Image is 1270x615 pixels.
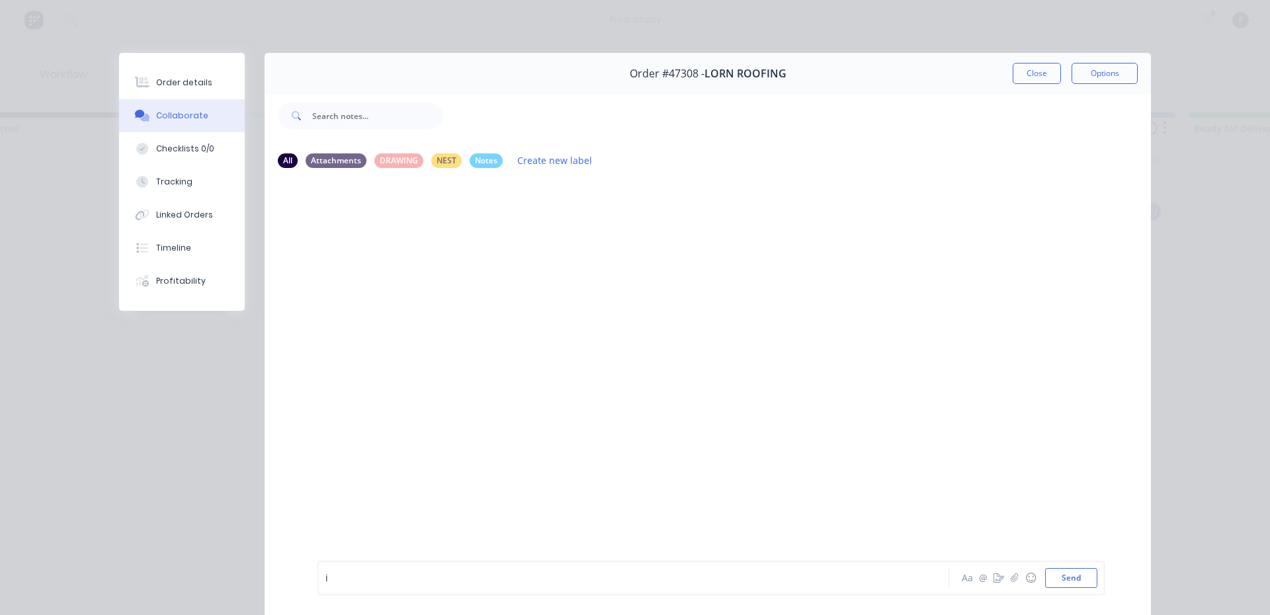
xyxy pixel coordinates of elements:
button: Aa [959,570,975,586]
span: i [325,572,328,585]
div: Attachments [306,153,366,168]
div: Order details [156,77,212,89]
span: LORN ROOFING [704,67,786,80]
button: Profitability [119,265,245,298]
button: Order details [119,66,245,99]
div: Profitability [156,275,206,287]
button: Linked Orders [119,198,245,231]
button: @ [975,570,991,586]
button: Tracking [119,165,245,198]
div: Linked Orders [156,209,213,221]
div: Collaborate [156,110,208,122]
button: Collaborate [119,99,245,132]
button: Close [1013,63,1061,84]
div: Tracking [156,176,192,188]
div: Checklists 0/0 [156,143,214,155]
button: Options [1072,63,1138,84]
button: Timeline [119,231,245,265]
div: DRAWING [374,153,423,168]
div: NEST [431,153,462,168]
div: Notes [470,153,503,168]
div: Timeline [156,242,191,254]
div: All [278,153,298,168]
button: Send [1045,568,1097,588]
input: Search notes... [312,102,443,129]
span: Order #47308 - [630,67,704,80]
button: Create new label [511,151,599,169]
button: Checklists 0/0 [119,132,245,165]
button: ☺ [1023,570,1038,586]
